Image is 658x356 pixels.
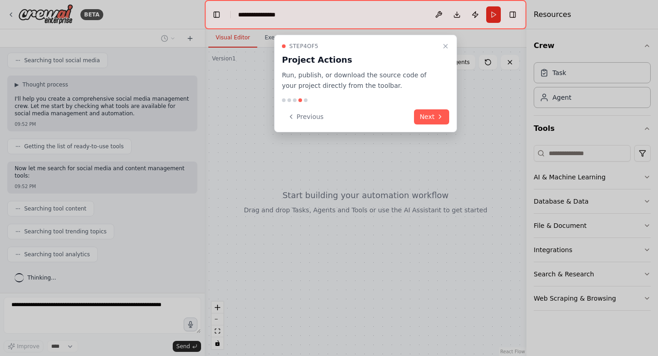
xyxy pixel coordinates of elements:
h3: Project Actions [282,54,438,66]
button: Close walkthrough [440,41,451,52]
button: Hide left sidebar [210,8,223,21]
p: Run, publish, or download the source code of your project directly from the toolbar. [282,70,438,91]
button: Previous [282,109,329,124]
button: Next [414,109,449,124]
span: Step 4 of 5 [289,43,318,50]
